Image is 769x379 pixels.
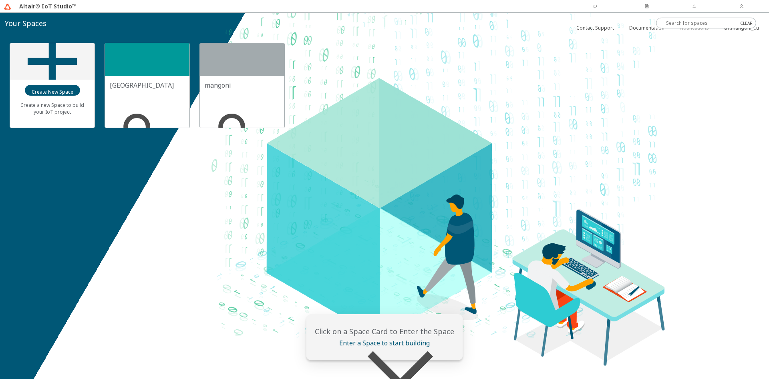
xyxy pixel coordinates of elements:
unity-typography: mangoni [205,81,280,90]
unity-typography: Create a new Space to build your IoT project [15,96,90,120]
unity-typography: Click on a Space Card to Enter the Space [311,327,458,336]
unity-typography: Enter a Space to start building [311,339,458,347]
unity-typography: a1:mangoni_eu [205,107,280,181]
unity-typography: iotstudiodemos [110,107,185,181]
unity-typography: [GEOGRAPHIC_DATA] [110,81,185,90]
